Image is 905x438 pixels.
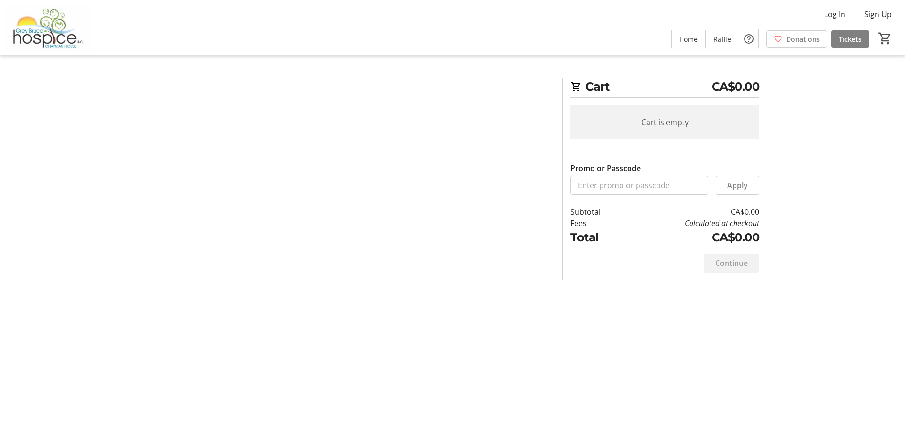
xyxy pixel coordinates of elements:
span: CA$0.00 [712,78,760,95]
td: CA$0.00 [625,229,759,246]
td: Calculated at checkout [625,218,759,229]
span: Donations [786,34,820,44]
div: Cart is empty [570,105,759,139]
td: CA$0.00 [625,206,759,218]
td: Subtotal [570,206,625,218]
span: Home [679,34,698,44]
span: Sign Up [864,9,892,20]
button: Log In [816,7,853,22]
button: Sign Up [857,7,899,22]
input: Enter promo or passcode [570,176,708,195]
a: Donations [766,30,827,48]
img: Grey Bruce Hospice's Logo [6,4,90,51]
a: Home [672,30,705,48]
h2: Cart [570,78,759,98]
button: Cart [877,30,894,47]
td: Total [570,229,625,246]
a: Raffle [706,30,739,48]
span: Raffle [713,34,731,44]
a: Tickets [831,30,869,48]
label: Promo or Passcode [570,163,641,174]
button: Apply [716,176,759,195]
span: Apply [727,180,748,191]
span: Log In [824,9,845,20]
span: Tickets [839,34,861,44]
td: Fees [570,218,625,229]
button: Help [739,29,758,48]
